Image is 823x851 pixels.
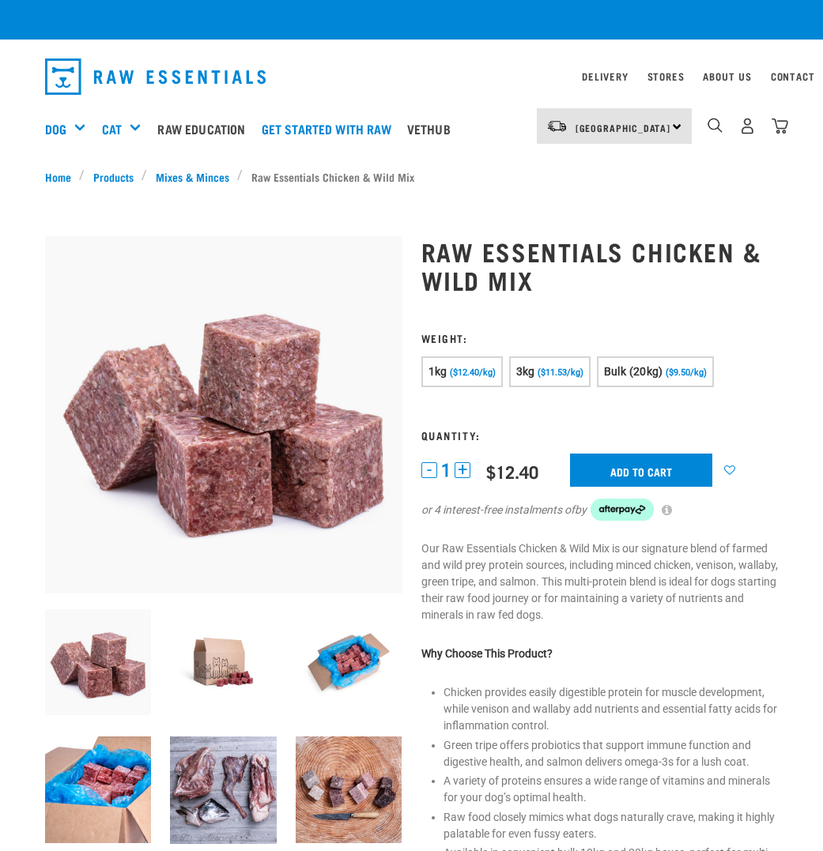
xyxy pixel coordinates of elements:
[486,461,538,481] div: $12.40
[444,737,779,770] li: Green tripe offers probiotics that support immune function and digestive health, and salmon deliv...
[45,736,152,843] img: Raw Essentials 2024 July2597
[45,168,779,185] nav: breadcrumbs
[444,684,779,734] li: Chicken provides easily digestible protein for muscle development, while venison and wallaby add ...
[147,168,237,185] a: Mixes & Minces
[582,73,628,79] a: Delivery
[604,365,663,378] span: Bulk (20kg)
[170,609,277,716] img: Raw Essentials Bulk 10kg Raw Dog Food Box Exterior Design
[455,462,470,478] button: +
[45,236,402,593] img: Pile Of Cubed Chicken Wild Meat Mix
[45,609,152,716] img: Pile Of Cubed Chicken Wild Meat Mix
[771,73,815,79] a: Contact
[772,118,788,134] img: home-icon@2x.png
[739,118,756,134] img: user.png
[597,356,714,387] button: Bulk (20kg) ($9.50/kg)
[102,119,122,138] a: Cat
[421,540,779,623] p: Our Raw Essentials Chicken & Wild Mix is our signature blend of farmed and wild prey protein sour...
[450,367,496,378] span: ($12.40/kg)
[591,499,654,521] img: Afterpay
[538,367,583,378] span: ($11.53/kg)
[576,125,671,130] span: [GEOGRAPHIC_DATA]
[403,97,462,160] a: Vethub
[666,367,707,378] span: ($9.50/kg)
[570,454,712,487] input: Add to cart
[32,52,791,101] nav: dropdown navigation
[45,119,66,138] a: Dog
[708,118,723,133] img: home-icon-1@2x.png
[421,462,437,478] button: -
[647,73,685,79] a: Stores
[421,429,779,441] h3: Quantity:
[170,736,277,844] img: Assortment of cuts of meat on a slate board including chicken frame, duck frame, wallaby shoulder...
[444,809,779,842] li: Raw food closely mimics what dogs naturally crave, making it highly palatable for even fussy eaters.
[546,119,568,134] img: van-moving.png
[428,365,447,378] span: 1kg
[85,168,142,185] a: Products
[444,773,779,806] li: A variety of proteins ensures a wide range of vitamins and minerals for your dog’s optimal health.
[421,237,779,294] h1: Raw Essentials Chicken & Wild Mix
[296,736,402,843] img: ?SM Possum HT LS DH Knife
[421,332,779,344] h3: Weight:
[296,609,402,716] img: Raw Essentials Bulk 10kg Raw Dog Food Box
[258,97,403,160] a: Get started with Raw
[703,73,751,79] a: About Us
[153,97,257,160] a: Raw Education
[45,58,266,95] img: Raw Essentials Logo
[421,647,553,660] strong: Why Choose This Product?
[441,462,451,479] span: 1
[516,365,535,378] span: 3kg
[509,356,591,387] button: 3kg ($11.53/kg)
[421,499,779,521] div: or 4 interest-free instalments of by
[45,168,80,185] a: Home
[421,356,503,387] button: 1kg ($12.40/kg)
